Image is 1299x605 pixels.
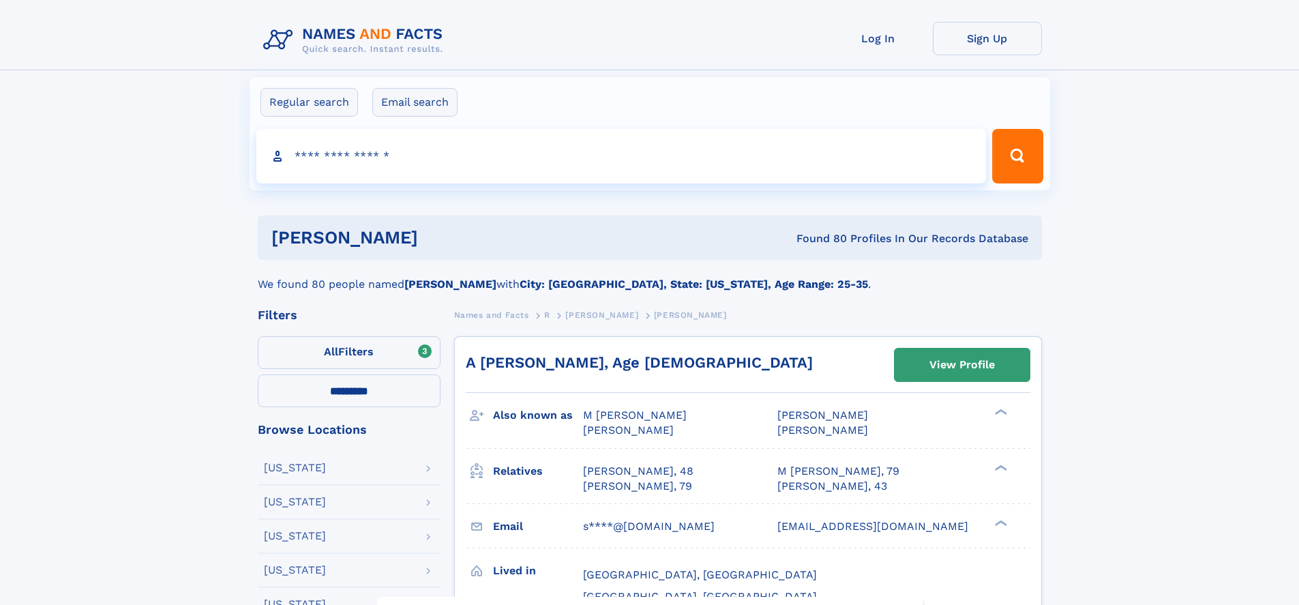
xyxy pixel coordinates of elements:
[493,559,583,582] h3: Lived in
[466,354,813,371] a: A [PERSON_NAME], Age [DEMOGRAPHIC_DATA]
[565,306,638,323] a: [PERSON_NAME]
[929,349,995,381] div: View Profile
[256,129,987,183] input: search input
[260,88,358,117] label: Regular search
[824,22,933,55] a: Log In
[933,22,1042,55] a: Sign Up
[404,278,496,291] b: [PERSON_NAME]
[544,306,550,323] a: R
[264,462,326,473] div: [US_STATE]
[258,424,441,436] div: Browse Locations
[991,408,1008,417] div: ❯
[258,260,1042,293] div: We found 80 people named with .
[520,278,868,291] b: City: [GEOGRAPHIC_DATA], State: [US_STATE], Age Range: 25-35
[777,479,887,494] a: [PERSON_NAME], 43
[895,349,1030,381] a: View Profile
[264,497,326,507] div: [US_STATE]
[544,310,550,320] span: R
[991,463,1008,472] div: ❯
[372,88,458,117] label: Email search
[777,520,968,533] span: [EMAIL_ADDRESS][DOMAIN_NAME]
[258,336,441,369] label: Filters
[565,310,638,320] span: [PERSON_NAME]
[991,518,1008,527] div: ❯
[583,479,692,494] a: [PERSON_NAME], 79
[271,229,608,246] h1: [PERSON_NAME]
[777,464,899,479] a: M [PERSON_NAME], 79
[583,590,817,603] span: [GEOGRAPHIC_DATA], [GEOGRAPHIC_DATA]
[607,231,1028,246] div: Found 80 Profiles In Our Records Database
[258,22,454,59] img: Logo Names and Facts
[493,404,583,427] h3: Also known as
[583,424,674,437] span: [PERSON_NAME]
[583,568,817,581] span: [GEOGRAPHIC_DATA], [GEOGRAPHIC_DATA]
[264,565,326,576] div: [US_STATE]
[654,310,727,320] span: [PERSON_NAME]
[454,306,529,323] a: Names and Facts
[583,409,687,422] span: M [PERSON_NAME]
[583,464,693,479] a: [PERSON_NAME], 48
[258,309,441,321] div: Filters
[264,531,326,542] div: [US_STATE]
[493,460,583,483] h3: Relatives
[992,129,1043,183] button: Search Button
[777,424,868,437] span: [PERSON_NAME]
[777,409,868,422] span: [PERSON_NAME]
[324,345,338,358] span: All
[493,515,583,538] h3: Email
